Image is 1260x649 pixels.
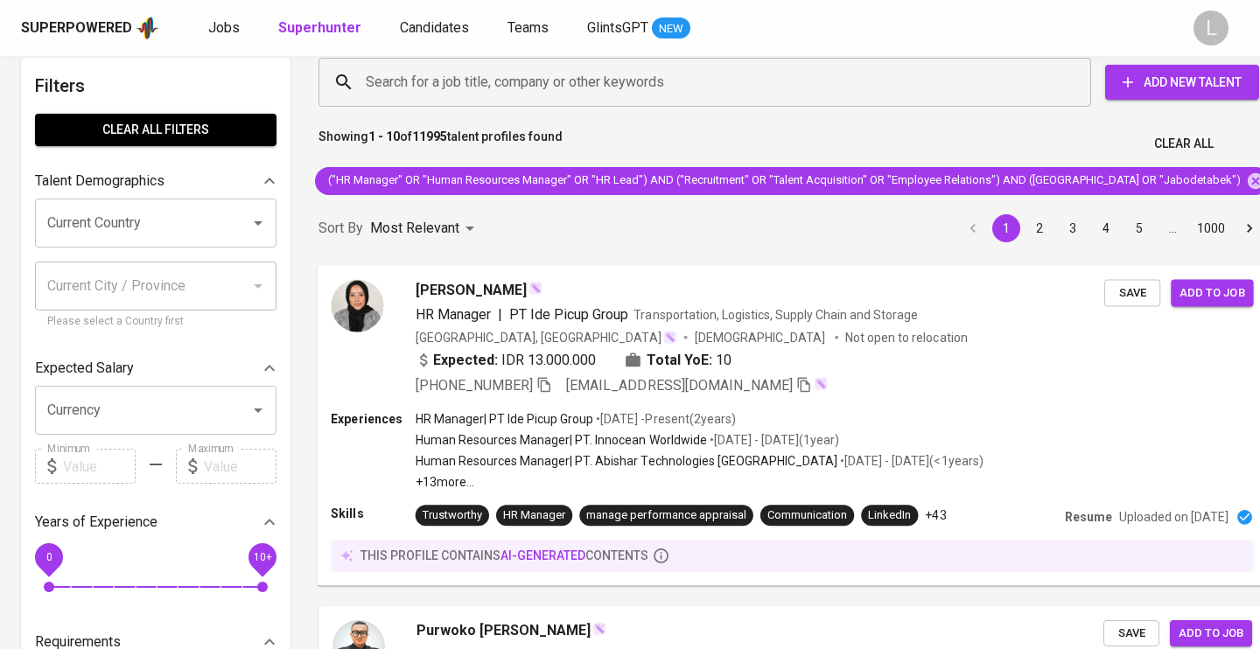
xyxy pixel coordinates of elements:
div: [GEOGRAPHIC_DATA], [GEOGRAPHIC_DATA] [416,328,677,345]
div: Most Relevant [370,213,480,245]
span: Transportation, Logistics, Supply Chain and Storage [633,307,918,321]
div: L [1193,10,1228,45]
div: Communication [767,507,847,524]
span: Add to job [1179,624,1243,644]
b: 11995 [412,129,447,143]
button: page 1 [992,214,1020,242]
p: +13 more ... [416,473,983,491]
button: Go to page 5 [1125,214,1153,242]
p: Human Resources Manager | PT. Innocean Worldwide [416,431,707,449]
span: PT Ide Picup Group [509,305,628,322]
h6: Filters [35,72,276,100]
span: Purwoko [PERSON_NAME] [416,620,591,641]
a: Candidates [400,17,472,39]
span: Clear All [1154,133,1214,155]
span: Save [1112,624,1151,644]
button: Add New Talent [1105,65,1259,100]
a: GlintsGPT NEW [587,17,690,39]
b: 1 - 10 [368,129,400,143]
span: Candidates [400,19,469,36]
img: magic_wand.svg [814,376,828,390]
p: • [DATE] - Present ( 2 years ) [593,409,735,427]
p: +43 [925,506,946,524]
div: LinkedIn [868,507,911,524]
p: HR Manager | PT Ide Picup Group [416,409,594,427]
p: Showing of talent profiles found [318,128,563,160]
b: Total YoE: [647,349,712,370]
p: Not open to relocation [845,328,967,345]
p: Skills [331,505,415,522]
span: [PHONE_NUMBER] [416,376,533,393]
p: Human Resources Manager | PT. Abishar Technologies [GEOGRAPHIC_DATA] [416,452,837,470]
button: Add to job [1171,279,1253,306]
a: Superpoweredapp logo [21,15,159,41]
p: this profile contains contents [360,547,649,564]
button: Open [246,211,270,235]
span: Teams [507,19,549,36]
span: [PERSON_NAME] [416,279,527,300]
span: | [498,304,502,324]
p: Resume [1065,508,1112,526]
img: magic_wand.svg [528,281,542,295]
button: Add to job [1170,620,1252,647]
p: Uploaded on [DATE] [1119,508,1228,526]
span: [DEMOGRAPHIC_DATA] [695,328,828,345]
p: • [DATE] - [DATE] ( 1 year ) [707,431,839,449]
p: Talent Demographics [35,171,164,192]
img: app logo [136,15,159,41]
div: … [1158,220,1186,237]
span: GlintsGPT [587,19,648,36]
button: Clear All filters [35,114,276,146]
span: Add to job [1179,283,1244,303]
p: Experiences [331,409,415,427]
span: 0 [45,551,52,563]
span: AI-generated [500,548,585,562]
span: Save [1113,283,1151,303]
span: ("HR Manager" OR "Human Resources Manager" OR "HR Lead") AND ("Recruitment" OR "Talent Acquisitio... [315,172,1251,189]
button: Save [1103,620,1159,647]
button: Open [246,398,270,422]
div: HR Manager [503,507,565,524]
p: Sort By [318,218,363,239]
div: IDR 13.000.000 [416,349,597,370]
a: Superhunter [278,17,365,39]
button: Go to page 3 [1059,214,1087,242]
span: Jobs [208,19,240,36]
input: Value [204,449,276,484]
button: Clear All [1147,128,1221,160]
p: Years of Experience [35,512,157,533]
img: f8536c627c930c814cbe223be4d2f7eb.jpg [331,279,383,331]
a: Teams [507,17,552,39]
span: HR Manager [416,305,491,322]
span: NEW [652,20,690,38]
button: Save [1104,279,1160,306]
span: 10+ [253,551,271,563]
div: Expected Salary [35,351,276,386]
p: Expected Salary [35,358,134,379]
p: Please select a Country first [47,313,264,331]
p: Most Relevant [370,218,459,239]
button: Go to page 4 [1092,214,1120,242]
b: Superhunter [278,19,361,36]
button: Go to page 2 [1025,214,1053,242]
span: Add New Talent [1119,72,1245,94]
img: magic_wand.svg [663,330,677,344]
img: magic_wand.svg [592,622,606,636]
span: 10 [716,349,731,370]
input: Value [63,449,136,484]
a: Jobs [208,17,243,39]
button: Go to page 1000 [1192,214,1230,242]
div: Years of Experience [35,505,276,540]
div: manage performance appraisal [586,507,746,524]
div: Talent Demographics [35,164,276,199]
div: Superpowered [21,18,132,38]
div: Trustworthy [423,507,482,524]
span: [EMAIL_ADDRESS][DOMAIN_NAME] [566,376,793,393]
span: Clear All filters [49,119,262,141]
p: • [DATE] - [DATE] ( <1 years ) [837,452,983,470]
b: Expected: [433,349,498,370]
